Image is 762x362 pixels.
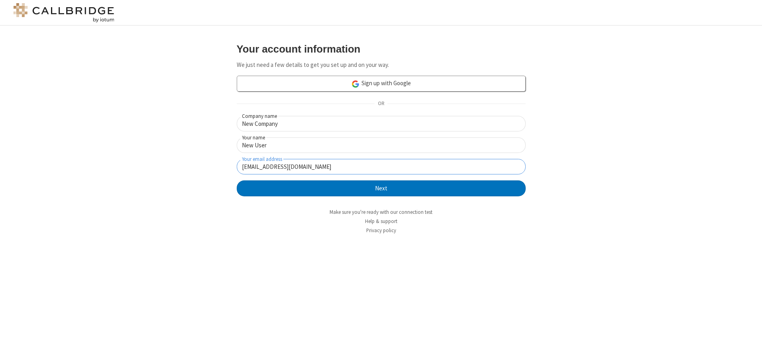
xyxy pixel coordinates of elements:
[237,137,526,153] input: Your name
[330,209,432,215] a: Make sure you're ready with our connection test
[351,80,360,88] img: google-icon.png
[365,218,397,225] a: Help & support
[237,61,526,70] p: We just need a few details to get you set up and on your way.
[366,227,396,234] a: Privacy policy
[237,43,526,55] h3: Your account information
[237,159,526,174] input: Your email address
[237,116,526,131] input: Company name
[237,76,526,92] a: Sign up with Google
[375,98,387,110] span: OR
[12,3,116,22] img: logo@2x.png
[237,180,526,196] button: Next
